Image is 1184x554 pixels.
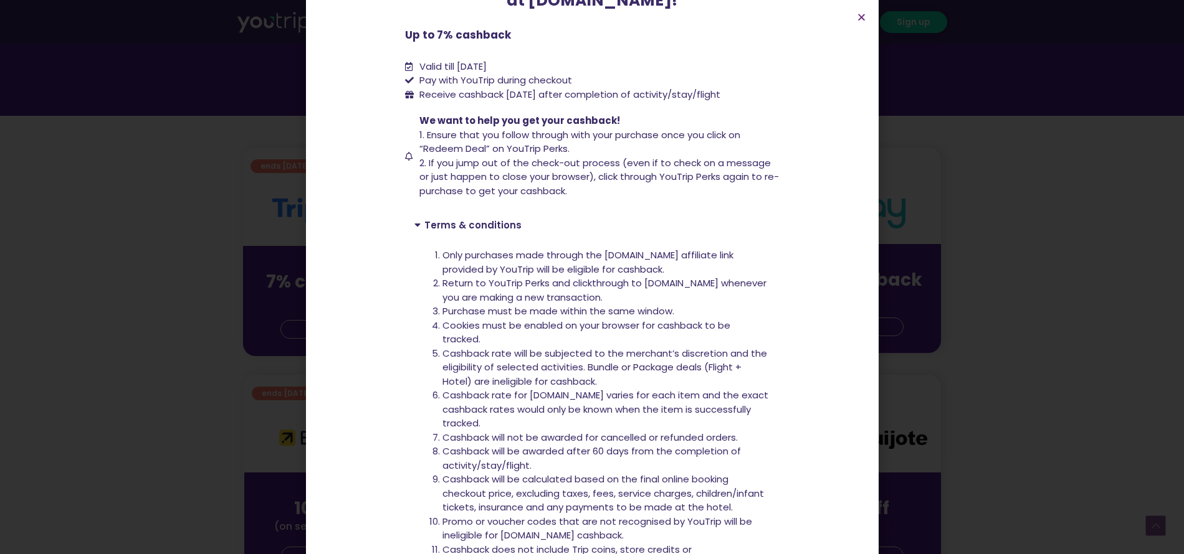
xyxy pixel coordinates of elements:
[442,444,770,472] li: Cashback will be awarded after 60 days from the completion of activity/stay/flight.
[405,27,511,42] b: Up to 7% cashback
[405,210,779,239] div: Terms & conditions
[442,248,770,276] li: Only purchases made through the [DOMAIN_NAME] affiliate link provided by YouTrip will be eligible...
[442,515,770,543] li: Promo or voucher codes that are not recognised by YouTrip will be ineligible for [DOMAIN_NAME] ca...
[442,388,770,431] li: Cashback rate for [DOMAIN_NAME] varies for each item and the exact cashback rates would only be k...
[419,60,487,73] span: Valid till [DATE]
[416,73,572,88] span: Pay with YouTrip during checkout
[442,472,770,515] li: Cashback will be calculated based on the final online booking checkout price, excluding taxes, fe...
[419,88,720,101] span: Receive cashback [DATE] after completion of activity/stay/flight
[442,304,770,319] li: Purchase must be made within the same window.
[442,431,770,445] li: Cashback will not be awarded for cancelled or refunded orders.
[419,128,740,156] span: 1. Ensure that you follow through with your purchase once you click on “Redeem Deal” on YouTrip P...
[419,114,620,127] span: We want to help you get your cashback!
[857,12,866,22] a: Close
[424,218,522,232] a: Terms & conditions
[442,319,770,347] li: Cookies must be enabled on your browser for cashback to be tracked.
[419,156,779,197] span: 2. If you jump out of the check-out process (even if to check on a message or just happen to clos...
[442,347,770,389] li: Cashback rate will be subjected to the merchant’s discretion and the eligibility of selected acti...
[442,276,770,304] li: Return to YouTrip Perks and clickthrough to [DOMAIN_NAME] whenever you are making a new transaction.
